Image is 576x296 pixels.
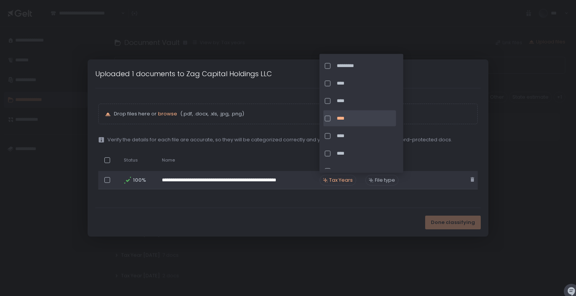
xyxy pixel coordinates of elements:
[95,69,272,79] h1: Uploaded 1 documents to Zag Capital Holdings LLC
[329,177,353,184] span: Tax Years
[375,177,395,184] span: File type
[133,177,145,184] span: 100%
[179,110,244,117] span: (.pdf, .docx, .xls, .jpg, .png)
[158,110,177,117] span: browse
[107,136,452,143] span: Verify the details for each file are accurate, so they will be categorized correctly and your tea...
[158,110,177,117] button: browse
[162,157,175,163] span: Name
[124,157,138,163] span: Status
[114,110,471,117] p: Drop files here or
